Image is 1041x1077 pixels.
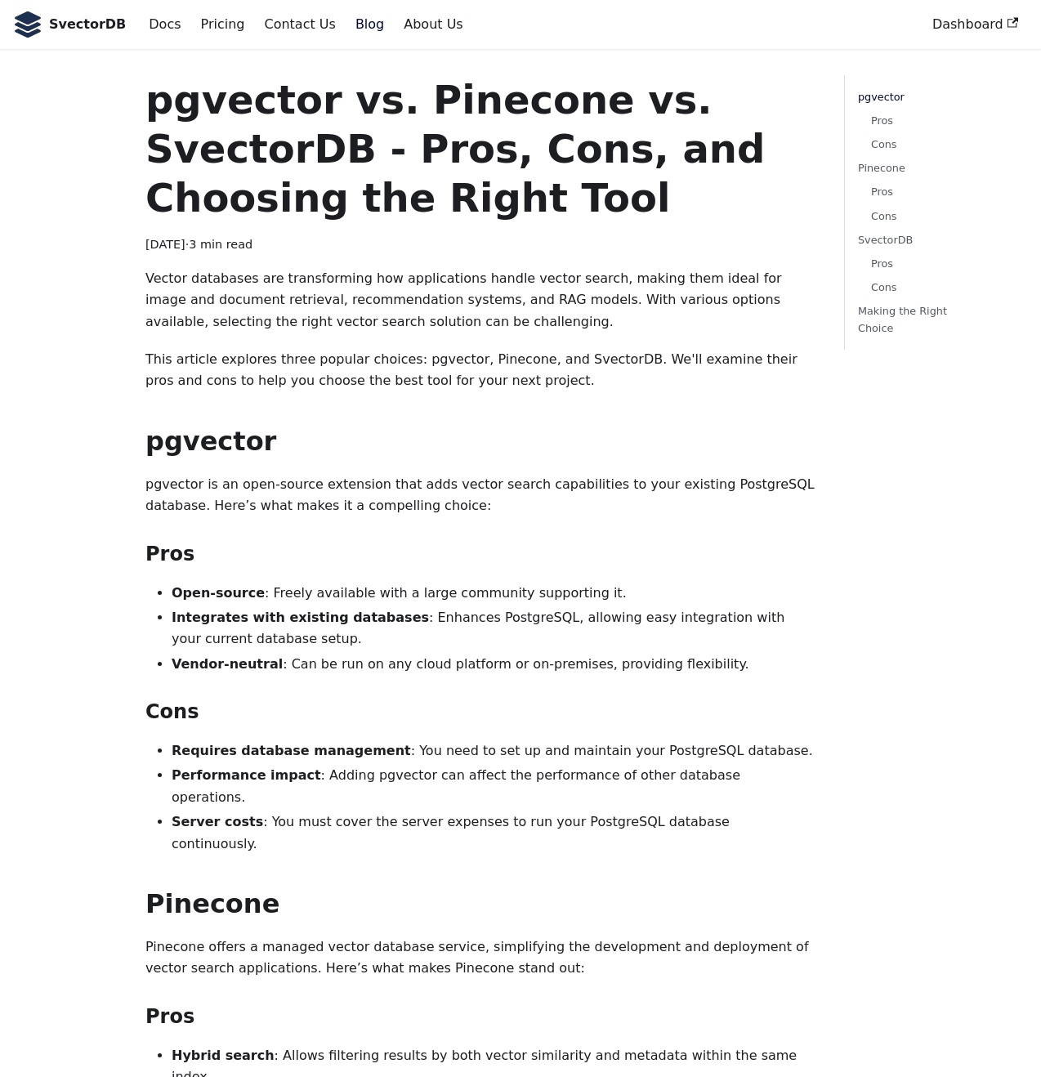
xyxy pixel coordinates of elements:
[871,255,960,272] a: Pros
[172,743,411,758] strong: Requires database management
[858,159,967,177] a: Pinecone
[172,607,818,650] li: : Enhances PostgreSQL, allowing easy integration with your current database setup.
[145,238,185,251] time: [DATE]
[145,425,818,458] h2: pgvector
[145,1004,818,1029] h3: Pros
[145,542,818,566] h3: Pros
[858,302,967,337] a: Making the Right Choice
[871,183,960,200] a: Pros
[145,887,818,920] h2: Pinecone
[145,699,818,724] h3: Cons
[172,765,818,808] li: : Adding pgvector can affect the performance of other database operations.
[871,136,960,153] a: Cons
[172,811,818,855] li: : You must cover the server expenses to run your PostgreSQL database continuously.
[191,11,255,38] a: Pricing
[49,14,126,35] b: SvectorDB
[858,88,967,105] a: pgvector
[145,349,818,392] p: This article explores three popular choices: pgvector, Pinecone, and SvectorDB. We'll examine the...
[145,474,818,517] p: pgvector is an open-source extension that adds vector search capabilities to your existing Postgr...
[871,208,960,225] a: Cons
[145,75,818,222] h1: pgvector vs. Pinecone vs. SvectorDB - Pros, Cons, and Choosing the Right Tool
[13,11,42,38] img: SvectorDB Logo
[172,654,818,675] li: : Can be run on any cloud platform or on-premises, providing flexibility.
[145,235,818,255] div: · 3 min read
[172,583,818,604] li: : Freely available with a large community supporting it.
[139,11,190,38] a: Docs
[871,279,960,296] a: Cons
[394,11,472,38] a: About Us
[13,11,126,38] a: SvectorDB LogoSvectorDB
[145,268,818,333] p: Vector databases are transforming how applications handle vector search, making them ideal for im...
[858,231,967,248] a: SvectorDB
[254,11,345,38] a: Contact Us
[172,610,429,625] strong: Integrates with existing databases
[172,656,283,672] strong: Vendor-neutral
[923,11,1028,38] a: Dashboard
[145,936,818,980] p: Pinecone offers a managed vector database service, simplifying the development and deployment of ...
[172,585,265,601] strong: Open-source
[172,814,263,829] strong: Server costs
[172,740,818,762] li: : You need to set up and maintain your PostgreSQL database.
[172,1048,275,1063] strong: Hybrid search
[346,11,394,38] a: Blog
[172,767,321,783] strong: Performance impact
[871,112,960,129] a: Pros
